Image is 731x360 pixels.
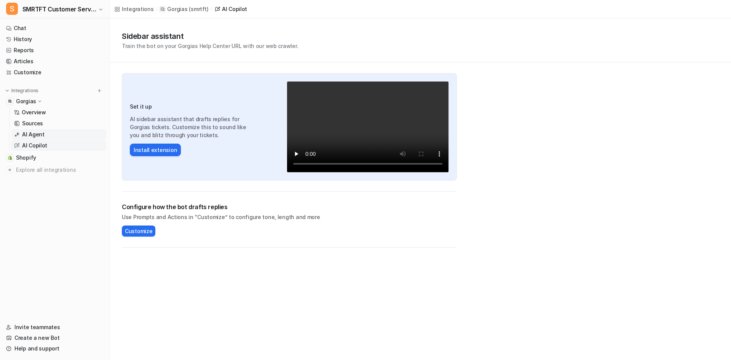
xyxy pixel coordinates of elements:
p: AI Copilot [22,142,47,149]
a: AI Copilot [214,5,247,13]
img: explore all integrations [6,166,14,174]
a: AI Agent [11,129,106,140]
button: Install extension [130,144,181,156]
p: AI sidebar assistant that drafts replies for Gorgias tickets. Customize this to sound like you an... [130,115,255,139]
a: Gorgias(smrtft) [160,5,208,13]
a: ShopifyShopify [3,152,106,163]
div: Integrations [122,5,154,13]
img: expand menu [5,88,10,93]
a: AI Copilot [11,140,106,151]
a: History [3,34,106,45]
h1: Sidebar assistant [122,30,298,42]
a: Explore all integrations [3,165,106,175]
p: Overview [22,109,46,116]
p: Gorgias [167,5,187,13]
span: Shopify [16,154,36,162]
span: / [211,6,212,13]
h3: Set it up [130,102,255,110]
span: Explore all integrations [16,164,103,176]
span: S [6,3,18,15]
p: Sources [22,120,43,127]
button: Customize [122,226,155,237]
a: Sources [11,118,106,129]
a: Help and support [3,343,106,354]
span: Customize [125,227,152,235]
a: Overview [11,107,106,118]
button: Integrations [3,87,41,94]
p: Integrations [11,88,38,94]
p: Use Prompts and Actions in “Customize” to configure tone, length and more [122,213,457,221]
a: Reports [3,45,106,56]
span: SMRTFT Customer Service [22,4,97,14]
img: Gorgias [8,99,12,104]
p: AI Agent [22,131,45,138]
span: / [156,6,158,13]
p: Gorgias [16,98,36,105]
a: Create a new Bot [3,333,106,343]
a: Customize [3,67,106,78]
div: AI Copilot [222,5,247,13]
img: Shopify [8,155,12,160]
a: Articles [3,56,106,67]
video: Your browser does not support the video tag. [287,81,449,173]
a: Invite teammates [3,322,106,333]
p: ( smrtft ) [189,5,208,13]
a: Integrations [114,5,154,13]
img: menu_add.svg [97,88,102,93]
a: Chat [3,23,106,34]
p: Train the bot on your Gorgias Help Center URL with our web crawler. [122,42,298,50]
h2: Configure how the bot drafts replies [122,202,457,211]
